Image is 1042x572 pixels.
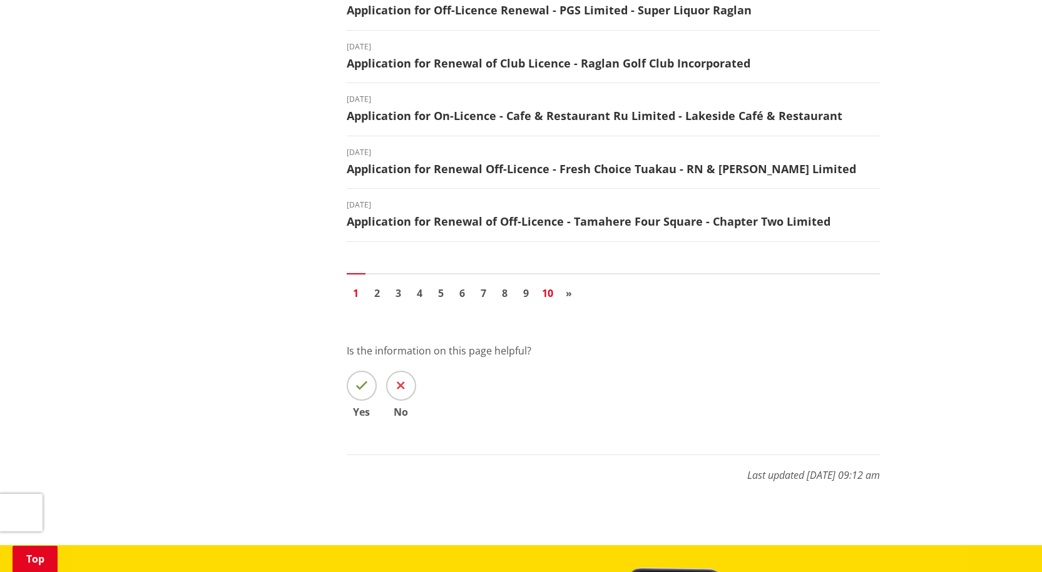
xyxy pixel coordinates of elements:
[347,201,880,209] time: [DATE]
[347,215,880,229] h3: Application for Renewal of Off-Licence - Tamahere Four Square - Chapter Two Limited
[347,96,880,103] time: [DATE]
[347,407,377,417] span: Yes
[347,109,880,123] h3: Application for On-Licence - Cafe & Restaurant Ru Limited - Lakeside Café & Restaurant
[347,284,365,303] a: Page 1
[347,149,880,176] a: [DATE] Application for Renewal Off-Licence - Fresh Choice Tuakau - RN & [PERSON_NAME] Limited
[496,284,514,303] a: Go to page 8
[347,454,880,483] p: Last updated [DATE] 09:12 am
[538,284,557,303] a: Go to page 10
[984,519,1029,564] iframe: Messenger Launcher
[347,273,880,306] nav: Pagination
[386,407,416,417] span: No
[347,43,880,51] time: [DATE]
[474,284,493,303] a: Go to page 7
[566,286,572,300] span: »
[368,284,387,303] a: Go to page 2
[347,149,880,156] time: [DATE]
[13,546,58,572] a: Top
[559,284,578,303] a: Go to next page
[517,284,536,303] a: Go to page 9
[347,96,880,123] a: [DATE] Application for On-Licence - Cafe & Restaurant Ru Limited - Lakeside Café & Restaurant
[389,284,408,303] a: Go to page 3
[347,343,880,358] p: Is the information on this page helpful?
[347,4,880,18] h3: Application for Off-Licence Renewal - PGS Limited - Super Liquor Raglan
[347,163,880,176] h3: Application for Renewal Off-Licence - Fresh Choice Tuakau - RN & [PERSON_NAME] Limited
[347,57,880,71] h3: Application for Renewal of Club Licence - Raglan Golf Club Incorporated
[347,201,880,229] a: [DATE] Application for Renewal of Off-Licence - Tamahere Four Square - Chapter Two Limited
[347,43,880,71] a: [DATE] Application for Renewal of Club Licence - Raglan Golf Club Incorporated
[453,284,472,303] a: Go to page 6
[432,284,451,303] a: Go to page 5
[411,284,429,303] a: Go to page 4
